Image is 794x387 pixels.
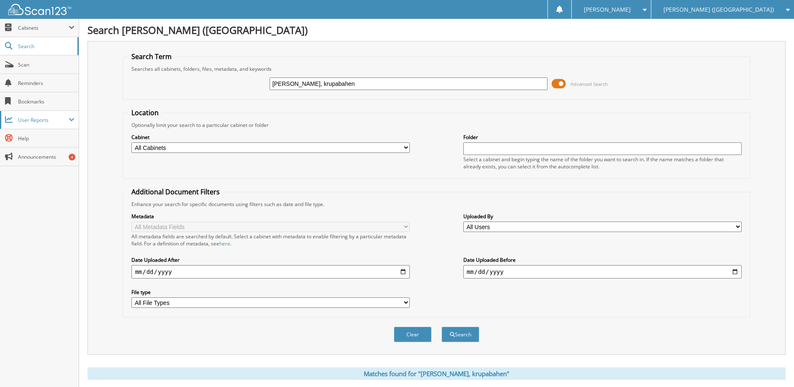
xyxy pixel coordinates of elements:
h1: Search [PERSON_NAME] ([GEOGRAPHIC_DATA]) [87,23,786,37]
div: 4 [69,154,75,160]
div: All metadata fields are searched by default. Select a cabinet with metadata to enable filtering b... [131,233,410,247]
span: User Reports [18,116,69,124]
span: Scan [18,61,75,68]
label: Date Uploaded Before [463,256,742,263]
span: Announcements [18,153,75,160]
label: Date Uploaded After [131,256,410,263]
div: Optionally limit your search to a particular cabinet or folder [127,121,745,129]
div: Select a cabinet and begin typing the name of the folder you want to search in. If the name match... [463,156,742,170]
span: Cabinets [18,24,69,31]
iframe: Chat Widget [752,347,794,387]
input: start [131,265,410,279]
span: Help [18,135,75,142]
label: Cabinet [131,134,410,141]
span: Reminders [18,80,75,87]
label: Uploaded By [463,213,742,220]
legend: Search Term [127,52,176,61]
input: end [463,265,742,279]
legend: Additional Document Filters [127,187,224,196]
div: Enhance your search for specific documents using filters such as date and file type. [127,201,745,208]
span: [PERSON_NAME] ([GEOGRAPHIC_DATA]) [663,7,774,12]
img: scan123-logo-white.svg [8,4,71,15]
span: Advanced Search [570,81,608,87]
legend: Location [127,108,163,117]
div: Searches all cabinets, folders, files, metadata, and keywords [127,65,745,72]
div: Matches found for "[PERSON_NAME], krupabahen" [87,367,786,380]
button: Clear [394,327,432,342]
label: Folder [463,134,742,141]
span: Bookmarks [18,98,75,105]
button: Search [442,327,479,342]
span: Search [18,43,73,50]
label: File type [131,289,410,296]
a: here [219,240,230,247]
span: [PERSON_NAME] [584,7,631,12]
label: Metadata [131,213,410,220]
